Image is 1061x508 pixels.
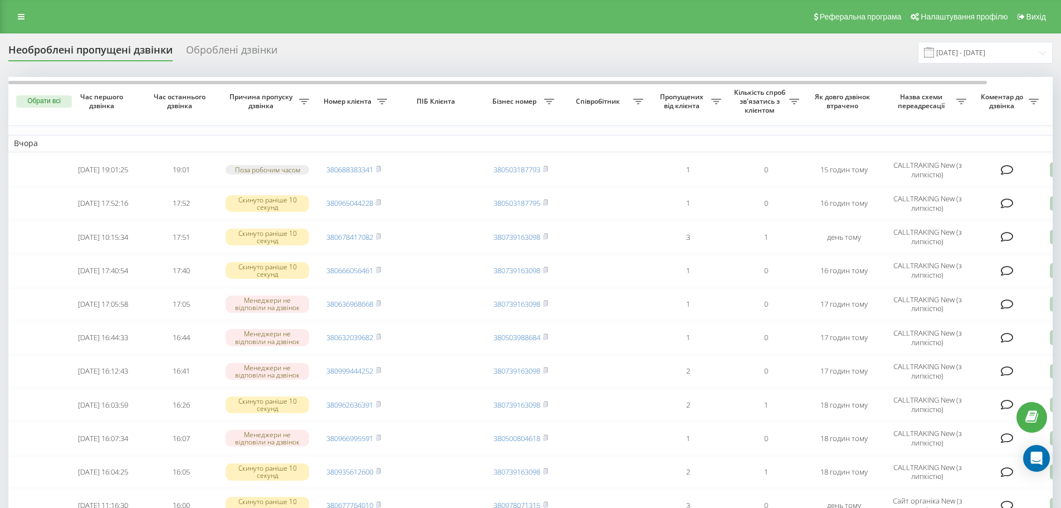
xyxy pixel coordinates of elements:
[493,467,540,477] a: 380739163098
[883,154,972,186] td: CALLTRAKING New (з липкістю)
[649,221,727,253] td: 3
[226,363,309,380] div: Менеджери не відповіли на дзвінок
[727,389,805,420] td: 1
[64,389,142,420] td: [DATE] 16:03:59
[326,198,373,208] a: 380965044228
[326,165,373,175] a: 380688383341
[649,154,727,186] td: 1
[226,296,309,312] div: Менеджери не відповіли на дзвінок
[805,389,883,420] td: 18 годин тому
[649,255,727,286] td: 1
[732,88,789,114] span: Кількість спроб зв'язатись з клієнтом
[493,332,540,342] a: 380503988684
[142,154,220,186] td: 19:01
[883,423,972,454] td: CALLTRAKING New (з липкістю)
[649,456,727,487] td: 2
[814,93,874,110] span: Як довго дзвінок втрачено
[493,299,540,309] a: 380739163098
[64,255,142,286] td: [DATE] 17:40:54
[142,188,220,219] td: 17:52
[649,322,727,354] td: 1
[805,356,883,387] td: 17 годин тому
[727,154,805,186] td: 0
[326,332,373,342] a: 380632039682
[151,93,211,110] span: Час останнього дзвінка
[64,356,142,387] td: [DATE] 16:12:43
[142,288,220,320] td: 17:05
[883,255,972,286] td: CALLTRAKING New (з липкістю)
[226,229,309,245] div: Скинуто раніше 10 секунд
[805,221,883,253] td: день тому
[805,423,883,454] td: 18 годин тому
[326,433,373,443] a: 380966995591
[326,467,373,477] a: 380935612600
[493,366,540,376] a: 380739163098
[727,255,805,286] td: 0
[186,44,277,61] div: Оброблені дзвінки
[64,322,142,354] td: [DATE] 16:44:33
[142,255,220,286] td: 17:40
[493,433,540,443] a: 380500804618
[977,93,1029,110] span: Коментар до дзвінка
[820,12,902,21] span: Реферальна програма
[654,93,711,110] span: Пропущених від клієнта
[226,329,309,346] div: Менеджери не відповіли на дзвінок
[649,188,727,219] td: 1
[326,400,373,410] a: 380962636391
[326,299,373,309] a: 380636968668
[727,423,805,454] td: 0
[226,396,309,413] div: Скинуто раніше 10 секунд
[326,265,373,275] a: 380666056461
[8,44,173,61] div: Необроблені пропущені дзвінки
[805,322,883,354] td: 17 годин тому
[883,288,972,320] td: CALLTRAKING New (з липкістю)
[226,262,309,279] div: Скинуто раніше 10 секунд
[805,188,883,219] td: 16 годин тому
[1023,445,1050,472] div: Open Intercom Messenger
[64,423,142,454] td: [DATE] 16:07:34
[1026,12,1046,21] span: Вихід
[326,366,373,376] a: 380999444252
[883,456,972,487] td: CALLTRAKING New (з липкістю)
[64,154,142,186] td: [DATE] 19:01:25
[142,322,220,354] td: 16:44
[565,97,633,106] span: Співробітник
[649,389,727,420] td: 2
[226,165,309,175] div: Поза робочим часом
[493,198,540,208] a: 380503187795
[883,322,972,354] td: CALLTRAKING New (з липкістю)
[402,97,472,106] span: ПІБ Клієнта
[142,456,220,487] td: 16:05
[805,154,883,186] td: 15 годин тому
[493,165,540,175] a: 380503187793
[727,188,805,219] td: 0
[142,389,220,420] td: 16:26
[883,188,972,219] td: CALLTRAKING New (з липкістю)
[883,221,972,253] td: CALLTRAKING New (з липкістю)
[649,288,727,320] td: 1
[727,322,805,354] td: 0
[493,232,540,242] a: 380739163098
[64,221,142,253] td: [DATE] 10:15:34
[487,97,544,106] span: Бізнес номер
[226,93,299,110] span: Причина пропуску дзвінка
[326,232,373,242] a: 380678417082
[727,288,805,320] td: 0
[727,356,805,387] td: 0
[883,356,972,387] td: CALLTRAKING New (з липкістю)
[142,423,220,454] td: 16:07
[142,221,220,253] td: 17:51
[64,288,142,320] td: [DATE] 17:05:58
[226,195,309,212] div: Скинуто раніше 10 секунд
[649,423,727,454] td: 1
[493,265,540,275] a: 380739163098
[16,95,72,108] button: Обрати всі
[226,430,309,447] div: Менеджери не відповіли на дзвінок
[226,463,309,480] div: Скинуто раніше 10 секунд
[493,400,540,410] a: 380739163098
[727,456,805,487] td: 1
[921,12,1008,21] span: Налаштування профілю
[320,97,377,106] span: Номер клієнта
[142,356,220,387] td: 16:41
[727,221,805,253] td: 1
